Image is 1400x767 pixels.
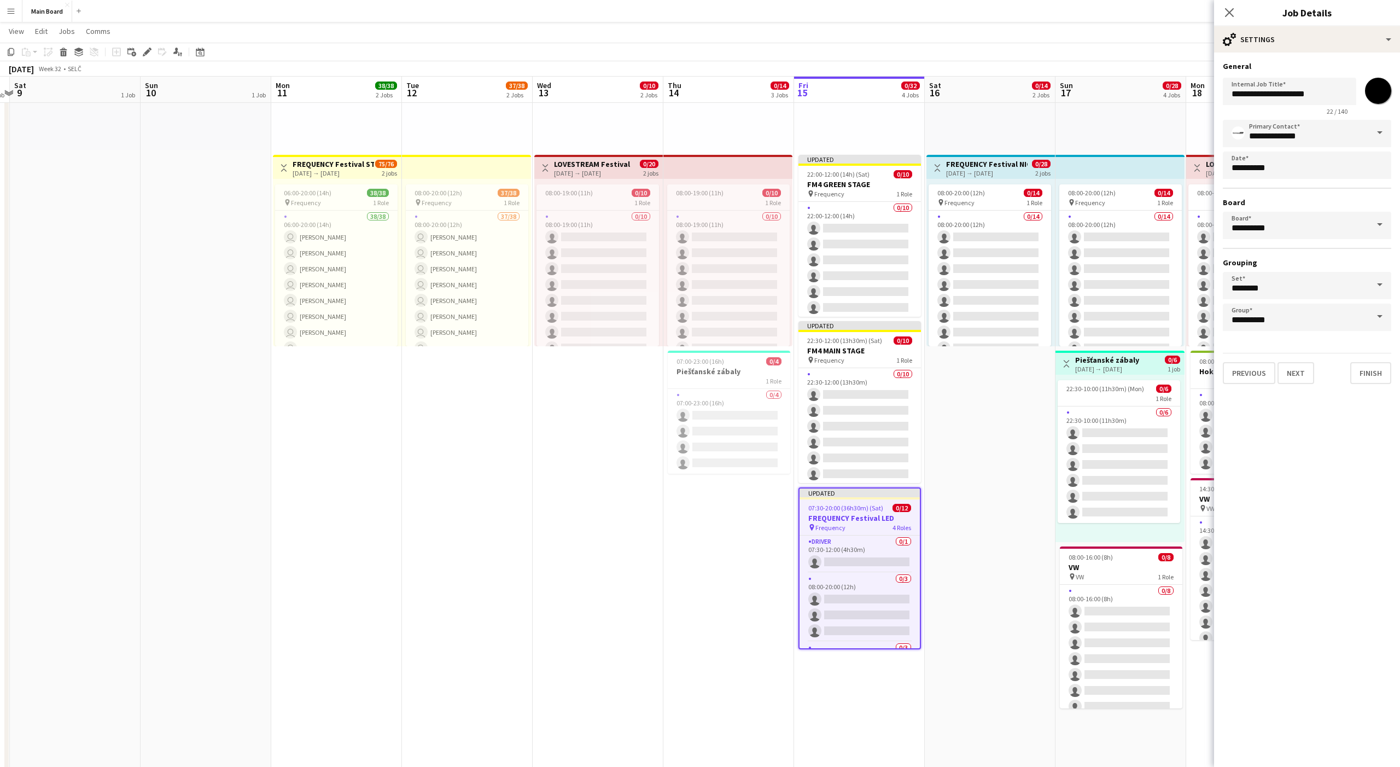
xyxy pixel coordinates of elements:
span: 0/10 [894,336,912,345]
app-job-card: 08:00-19:00 (11h)0/221 Role0/2208:00-19:00 (11h) [1188,184,1311,346]
span: 0/14 [1024,189,1042,197]
div: 07:00-23:00 (16h)0/4Piešťanské zábaly1 Role0/407:00-23:00 (16h) [668,351,790,474]
h3: Job Details [1214,5,1400,20]
div: [DATE] → [DATE] [1075,365,1139,373]
span: Frequency [944,199,975,207]
span: Mon [276,80,290,90]
h3: FREQUENCY Festival NIGHT PARK [946,159,1028,169]
div: 08:00-20:00 (12h)37/38 Frequency1 Role37/3808:00-20:00 (12h) [PERSON_NAME] [PERSON_NAME] [PERSON_... [406,184,528,346]
button: Previous [1223,362,1275,384]
span: 08:00-16:00 (8h) [1069,553,1113,561]
a: Comms [81,24,115,38]
div: 08:00-20:00 (12h)0/14 Frequency1 Role0/1408:00-20:00 (12h) [929,184,1051,346]
h3: Piešťanské zábaly [668,367,790,376]
span: Sat [929,80,941,90]
div: SELČ [68,65,81,73]
span: Frequency [1075,199,1105,207]
app-job-card: 06:00-20:00 (14h)38/38 Frequency1 Role38/3806:00-20:00 (14h) [PERSON_NAME] [PERSON_NAME] [PERSON_... [275,184,398,346]
span: Comms [86,26,110,36]
span: 07:30-20:00 (36h30m) (Sat) [808,504,883,512]
app-card-role: 0/1408:00-20:00 (12h) [929,211,1051,454]
div: Updated [798,155,921,164]
span: 22:30-12:00 (13h30m) (Sat) [807,336,882,345]
h3: Board [1223,197,1391,207]
span: 4 Roles [892,524,911,532]
a: Edit [31,24,52,38]
h3: LOVESTREAM Festival [1206,159,1282,169]
span: Frequency [422,199,452,207]
span: Jobs [59,26,75,36]
a: View [4,24,28,38]
span: VW [1206,504,1215,513]
span: 17 [1058,86,1073,99]
app-job-card: 08:00-20:00 (12h)0/4Hokejista roka 20251 Role0/408:00-20:00 (12h) [1191,351,1313,474]
span: 38/38 [375,82,397,90]
span: 12 [405,86,419,99]
div: 1 Job [252,91,266,99]
app-card-role: 0/1022:00-12:00 (14h) [798,202,921,382]
span: Frequency [814,190,844,198]
span: 0/20 [640,160,658,168]
span: Frequency [291,199,321,207]
app-card-role: 0/814:30-20:30 (6h) [1191,516,1313,665]
app-job-card: Updated07:30-20:00 (36h30m) (Sat)0/12FREQUENCY Festival LED Frequency4 RolesDriver0/107:30-12:00 ... [798,487,921,649]
span: 1 Role [373,199,389,207]
app-job-card: 22:30-10:00 (11h30m) (Mon)0/61 Role0/622:30-10:00 (11h30m) [1058,380,1180,523]
span: Fri [798,80,808,90]
span: 0/6 [1165,356,1180,364]
span: Week 32 [36,65,63,73]
span: 16 [927,86,941,99]
span: 0/4 [766,357,781,365]
h3: FREQUENCY Festival STAGE [293,159,374,169]
div: 2 Jobs [376,91,396,99]
app-job-card: 08:00-20:00 (12h)0/14 Frequency1 Role0/1408:00-20:00 (12h) [1059,184,1182,346]
span: 9 [13,86,26,99]
span: 14:30-20:30 (6h) [1199,485,1244,493]
span: 37/38 [498,189,520,197]
span: 0/10 [640,82,658,90]
span: 08:00-19:00 (11h) [545,189,593,197]
span: 08:00-20:00 (12h) [1199,357,1247,365]
app-card-role: 0/308:00-20:00 (12h) [800,573,920,642]
div: 4 Jobs [1163,91,1181,99]
span: 1 Role [765,199,781,207]
app-card-role: 0/808:00-16:00 (8h) [1060,585,1182,733]
span: 0/10 [894,170,912,178]
h3: Hokejista roka 2025 [1191,367,1313,376]
div: 2 jobs [643,168,658,177]
span: 1 Role [1026,199,1042,207]
h3: FM4 GREEN STAGE [798,179,921,189]
div: Updated22:00-12:00 (14h) (Sat)0/10FM4 GREEN STAGE Frequency1 Role0/1022:00-12:00 (14h) [798,155,921,317]
span: 0/12 [892,504,911,512]
app-job-card: Updated22:30-12:00 (13h30m) (Sat)0/10FM4 MAIN STAGE Frequency1 Role0/1022:30-12:00 (13h30m) [798,321,921,483]
span: 1 Role [1158,573,1174,581]
button: Next [1277,362,1314,384]
span: Mon [1191,80,1205,90]
app-card-role: Driver0/107:30-12:00 (4h30m) [800,536,920,573]
button: Main Board [22,1,72,22]
span: 1 Role [766,377,781,385]
span: Tue [406,80,419,90]
div: 08:00-16:00 (8h)0/8VW VW1 Role0/808:00-16:00 (8h) [1060,547,1182,708]
span: 08:00-20:00 (12h) [415,189,462,197]
a: Jobs [54,24,79,38]
span: 38/38 [367,189,389,197]
span: 0/8 [1158,553,1174,561]
span: Thu [668,80,681,90]
span: 1 Role [1157,199,1173,207]
span: VW [1076,573,1084,581]
span: 22:00-12:00 (14h) (Sat) [807,170,870,178]
div: Settings [1214,26,1400,53]
span: 22:30-10:00 (11h30m) (Mon) [1066,385,1144,393]
span: 0/32 [901,82,920,90]
span: 1 Role [504,199,520,207]
span: Frequency [814,356,844,364]
span: 08:00-20:00 (12h) [937,189,985,197]
h3: General [1223,61,1391,71]
span: 1 Role [1156,394,1171,403]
